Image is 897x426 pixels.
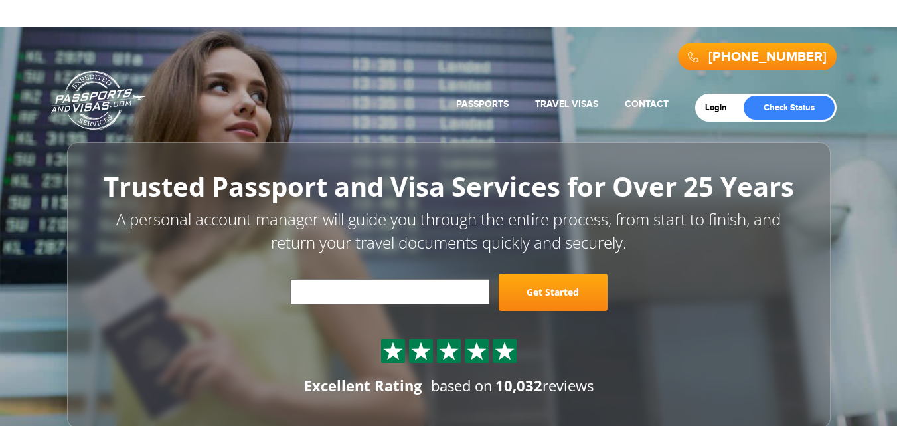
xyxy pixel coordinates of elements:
img: Sprite St [411,341,431,361]
a: Login [705,102,736,113]
a: Passports [456,98,509,110]
img: Sprite St [383,341,403,361]
div: Excellent Rating [304,375,422,396]
img: Sprite St [439,341,459,361]
img: Sprite St [495,341,515,361]
a: Contact [625,98,669,110]
img: Sprite St [467,341,487,361]
a: Passports & [DOMAIN_NAME] [51,70,145,130]
span: based on [431,375,493,395]
span: reviews [495,375,594,395]
a: [PHONE_NUMBER] [708,49,827,65]
h1: Trusted Passport and Visa Services for Over 25 Years [97,172,801,201]
a: Get Started [499,274,608,311]
strong: 10,032 [495,375,542,395]
a: Check Status [744,96,835,120]
p: A personal account manager will guide you through the entire process, from start to finish, and r... [97,208,801,254]
a: Travel Visas [535,98,598,110]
